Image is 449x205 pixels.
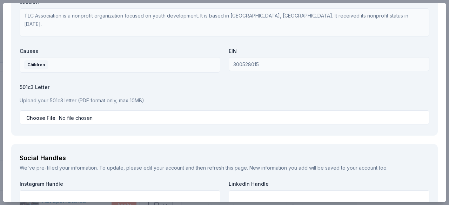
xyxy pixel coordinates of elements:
[229,180,429,187] label: LinkedIn Handle
[20,57,220,73] button: Children
[20,8,429,36] textarea: TLC Association is a nonprofit organization focused on youth development. It is based in [GEOGRAP...
[20,180,220,187] label: Instagram Handle
[143,165,184,171] a: edit your account
[20,152,429,164] div: Social Handles
[20,164,429,172] div: We've pre-filled your information. To update, please and then refresh this page. New information ...
[20,84,429,91] label: 501c3 Letter
[229,48,429,55] label: EIN
[20,96,429,105] p: Upload your 501c3 letter (PDF format only, max 10MB)
[20,48,220,55] label: Causes
[24,60,48,69] div: Children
